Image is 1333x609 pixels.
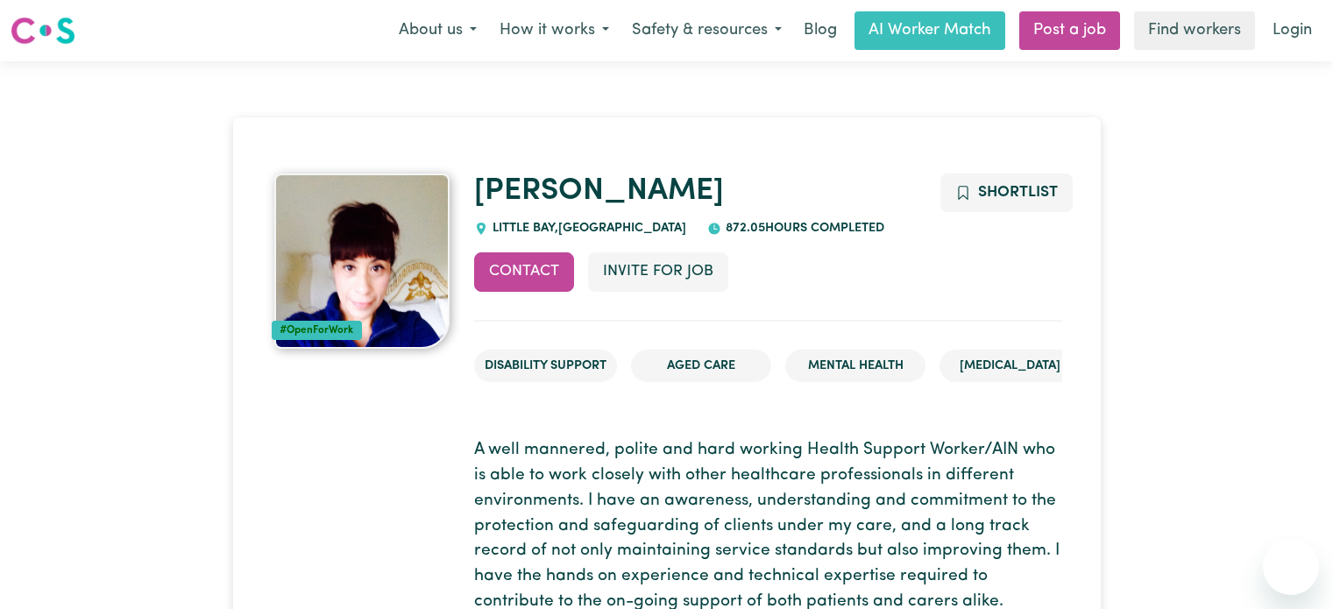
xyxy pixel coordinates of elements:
span: Shortlist [978,185,1058,200]
span: LITTLE BAY , [GEOGRAPHIC_DATA] [488,222,686,235]
img: Claudia [274,173,450,349]
button: Add to shortlist [940,173,1073,212]
a: Blog [793,11,847,50]
a: Find workers [1134,11,1255,50]
button: Safety & resources [620,12,793,49]
a: Claudia's profile picture'#OpenForWork [272,173,454,349]
button: Invite for Job [588,252,728,291]
img: Careseekers logo [11,15,75,46]
li: [MEDICAL_DATA] [939,350,1080,383]
button: About us [387,12,488,49]
li: Disability Support [474,350,617,383]
div: #OpenForWork [272,321,363,340]
a: Careseekers logo [11,11,75,51]
button: Contact [474,252,574,291]
a: Post a job [1019,11,1120,50]
span: 872.05 hours completed [721,222,884,235]
a: AI Worker Match [854,11,1005,50]
li: Aged Care [631,350,771,383]
iframe: Button to launch messaging window [1263,539,1319,595]
button: How it works [488,12,620,49]
li: Mental Health [785,350,925,383]
a: [PERSON_NAME] [474,176,724,207]
a: Login [1262,11,1322,50]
